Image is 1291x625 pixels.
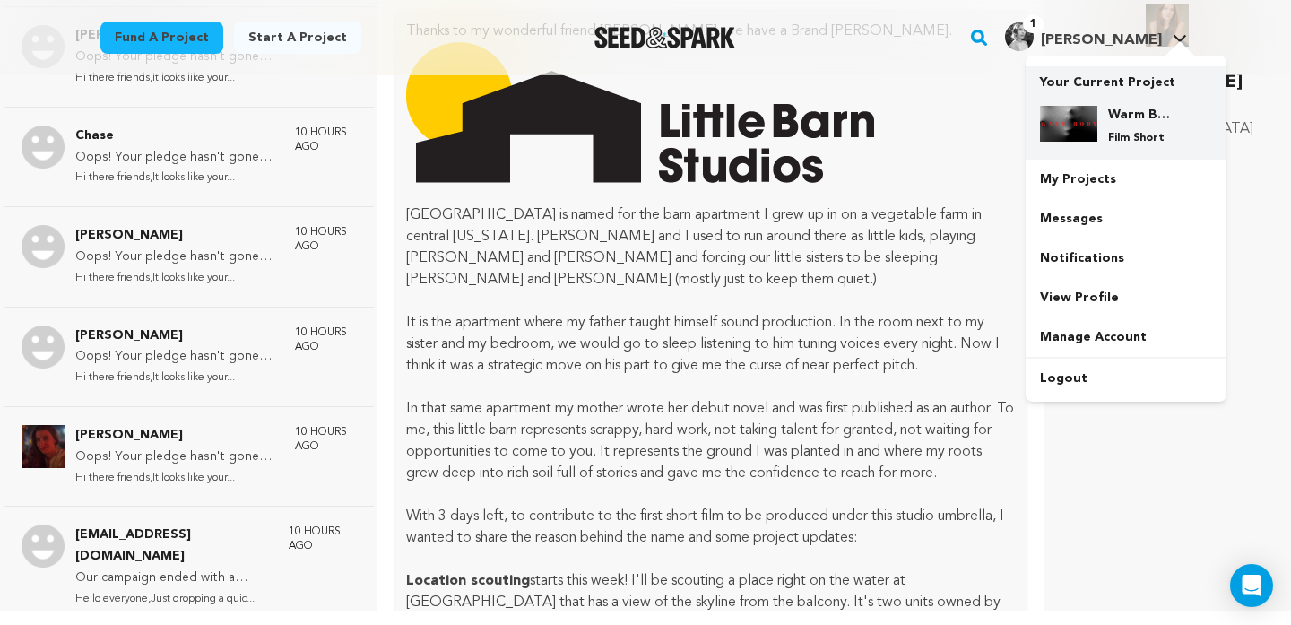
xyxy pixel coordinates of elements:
p: [PERSON_NAME] [75,425,277,447]
p: Hello everyone,Just dropping a quic... [75,589,271,610]
p: Oops! Your pledge hasn't gone through yet! [75,346,277,368]
p: Oops! Your pledge hasn't gone through yet! [75,147,277,169]
p: [EMAIL_ADDRESS][DOMAIN_NAME] [75,525,271,568]
p: [PERSON_NAME] [75,225,277,247]
p: Oops! Your pledge hasn't gone through yet! [75,247,277,268]
p: Hi there friends,It looks like your... [75,68,277,89]
p: [GEOGRAPHIC_DATA] is named for the barn apartment I grew up in on a vegetable farm in central [US... [406,204,1016,291]
p: 10 hours ago [295,425,356,454]
a: Start a project [234,22,361,54]
p: 10 hours ago [289,525,356,553]
img: Seed&Spark Logo Dark Mode [594,27,735,48]
p: 10 hours ago [295,225,356,254]
div: Open Intercom Messenger [1230,564,1273,607]
img: 4a1763a4be049e91.png [1040,106,1097,142]
p: Hi there friends,It looks like your... [75,368,277,388]
span: 1 [1023,15,1044,33]
img: Jack Cummins Photo [22,225,65,268]
p: Your Current Project [1040,66,1212,91]
p: 10 hours ago [295,126,356,154]
p: With 3 days left, to contribute to the first short film to be produced under this studio umbrella... [406,506,1016,549]
p: Hi there friends,It looks like your... [75,168,277,188]
p: Our campaign ended with a green light! [75,568,271,589]
div: Nicole S.'s Profile [1005,22,1162,51]
img: Stanturel@Aol.Com Photo [22,525,65,568]
p: 10 hours ago [295,326,356,354]
a: Nicole S.'s Profile [1001,19,1191,51]
a: Seed&Spark Homepage [594,27,735,48]
p: Oops! Your pledge hasn't gone through yet! [75,447,277,468]
img: Chase Photo [22,126,65,169]
img: 1755645518-image1.png [406,42,874,183]
span: [PERSON_NAME] [1041,33,1162,48]
p: Chase [75,126,277,147]
a: My Projects [1026,160,1226,199]
a: View Profile [1026,278,1226,317]
a: Messages [1026,199,1226,239]
a: Logout [1026,359,1226,398]
p: In that same apartment my mother wrote her debut novel and was first published as an author. To m... [406,398,1016,484]
a: Manage Account [1026,317,1226,357]
a: Your Current Project Warm Body Film Short [1040,66,1212,160]
p: Hi there friends,It looks like your... [75,268,277,289]
p: [PERSON_NAME] [75,326,277,347]
img: 5a0282667a8d171d.jpg [1005,22,1034,51]
a: Notifications [1026,239,1226,278]
p: Film Short [1108,131,1173,145]
img: Zoe Curzi Photo [22,425,65,468]
strong: Location scouting [406,574,530,588]
a: Fund a project [100,22,223,54]
p: Hi there friends,It looks like your... [75,468,277,489]
p: It is the apartment where my father taught himself sound production. In the room next to my siste... [406,312,1016,377]
h4: Warm Body [1108,106,1173,124]
img: Jake Dvorsky Photo [22,326,65,369]
span: Nicole S.'s Profile [1001,19,1191,56]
